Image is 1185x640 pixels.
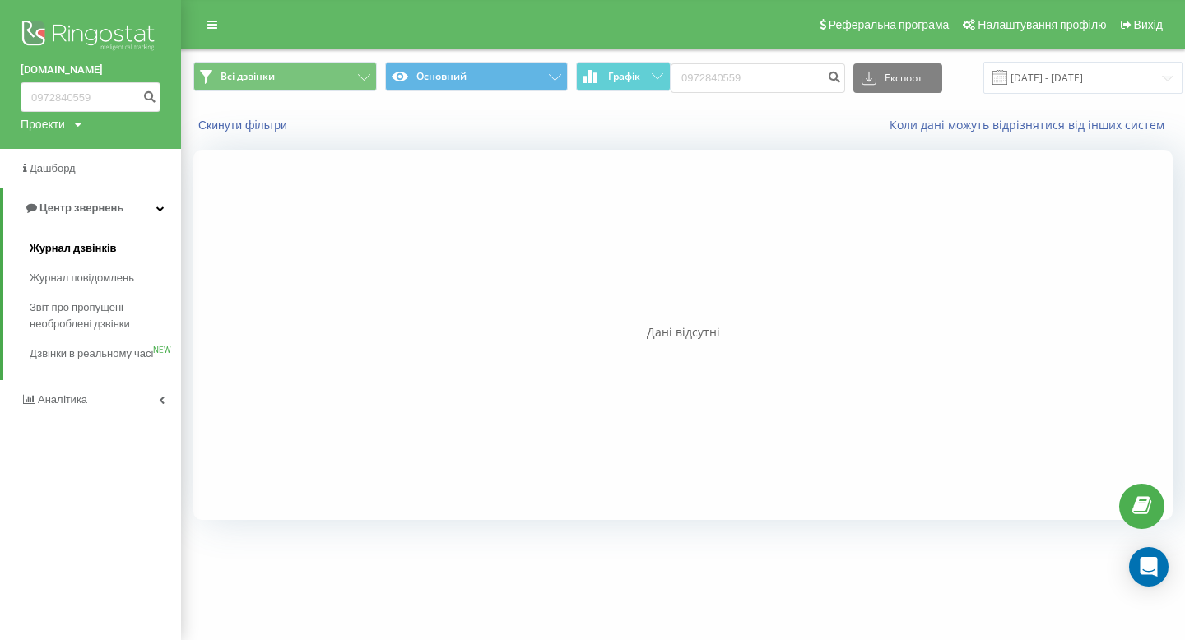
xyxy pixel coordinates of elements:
span: Звіт про пропущені необроблені дзвінки [30,299,173,332]
button: Основний [385,62,569,91]
span: Графік [608,71,640,82]
button: Всі дзвінки [193,62,377,91]
button: Експорт [853,63,942,93]
span: Центр звернень [39,202,123,214]
input: Пошук за номером [671,63,845,93]
input: Пошук за номером [21,82,160,112]
a: Центр звернень [3,188,181,228]
span: Вихід [1134,18,1163,31]
a: Журнал дзвінків [30,234,181,263]
button: Скинути фільтри [193,118,295,132]
span: Налаштування профілю [978,18,1106,31]
button: Графік [576,62,671,91]
span: Всі дзвінки [221,70,275,83]
a: [DOMAIN_NAME] [21,62,160,78]
span: Журнал повідомлень [30,270,134,286]
span: Дашборд [30,162,76,174]
a: Звіт про пропущені необроблені дзвінки [30,293,181,339]
span: Дзвінки в реальному часі [30,346,153,362]
div: Дані відсутні [193,324,1173,341]
img: Ringostat logo [21,16,160,58]
div: Проекти [21,116,65,132]
span: Аналiтика [38,393,87,406]
span: Журнал дзвінків [30,240,117,257]
a: Журнал повідомлень [30,263,181,293]
a: Дзвінки в реальному часіNEW [30,339,181,369]
span: Реферальна програма [829,18,950,31]
div: Open Intercom Messenger [1129,547,1169,587]
a: Коли дані можуть відрізнятися вiд інших систем [890,117,1173,132]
